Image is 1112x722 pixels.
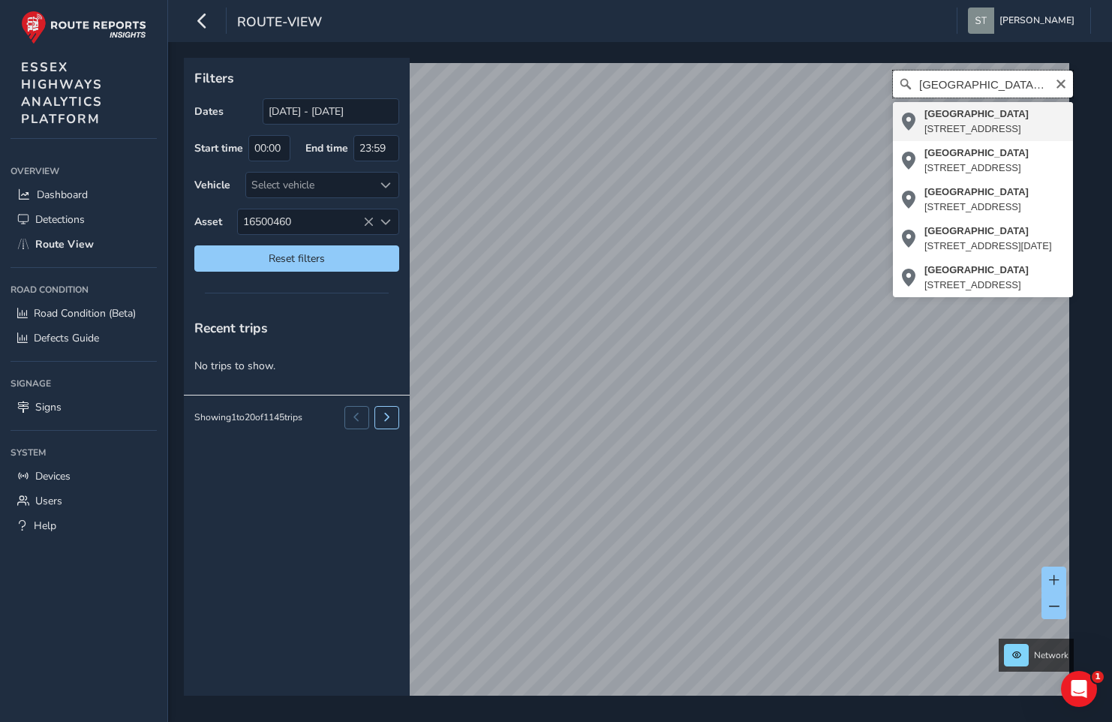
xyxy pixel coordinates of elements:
span: [PERSON_NAME] [999,8,1074,34]
a: Users [11,489,157,513]
span: Defects Guide [34,331,99,345]
div: [GEOGRAPHIC_DATA] [924,146,1029,161]
iframe: Intercom live chat [1061,671,1097,707]
span: ESSEX HIGHWAYS ANALYTICS PLATFORM [21,59,103,128]
a: Detections [11,207,157,232]
label: Dates [194,104,224,119]
div: [STREET_ADDRESS] [924,161,1029,176]
div: System [11,441,157,464]
div: Overview [11,160,157,182]
label: End time [305,141,348,155]
span: Devices [35,469,71,483]
a: Help [11,513,157,538]
div: Select an asset code [374,209,398,234]
div: [GEOGRAPHIC_DATA] [924,224,1052,239]
div: Select vehicle [246,173,374,197]
span: Detections [35,212,85,227]
input: Search [893,71,1073,98]
button: Clear [1055,76,1067,90]
label: Start time [194,141,243,155]
div: Showing 1 to 20 of 1145 trips [194,411,302,423]
a: Signs [11,395,157,420]
canvas: Map [189,63,1069,713]
a: Road Condition (Beta) [11,301,157,326]
div: Signage [11,372,157,395]
div: [GEOGRAPHIC_DATA] [924,263,1029,278]
span: route-view [237,13,322,34]
span: Recent trips [194,319,268,337]
a: Devices [11,464,157,489]
div: [GEOGRAPHIC_DATA] [924,107,1029,122]
label: Vehicle [194,178,230,192]
div: Road Condition [11,278,157,301]
span: Users [35,494,62,508]
p: Filters [194,68,399,88]
button: Reset filters [194,245,399,272]
span: 16500460 [238,209,374,234]
a: Dashboard [11,182,157,207]
div: [STREET_ADDRESS][DATE] [924,239,1052,254]
div: [STREET_ADDRESS] [924,200,1029,215]
span: Road Condition (Beta) [34,306,136,320]
label: Asset [194,215,222,229]
span: 1 [1092,671,1104,683]
span: Route View [35,237,94,251]
div: [STREET_ADDRESS] [924,122,1029,137]
span: Help [34,519,56,533]
span: Reset filters [206,251,388,266]
span: Signs [35,400,62,414]
a: Defects Guide [11,326,157,350]
button: [PERSON_NAME] [968,8,1080,34]
a: Route View [11,232,157,257]
span: Network [1034,649,1068,661]
div: [STREET_ADDRESS] [924,278,1029,293]
span: Dashboard [37,188,88,202]
img: diamond-layout [968,8,994,34]
div: [GEOGRAPHIC_DATA] [924,185,1029,200]
p: No trips to show. [184,347,410,384]
img: rr logo [21,11,146,44]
